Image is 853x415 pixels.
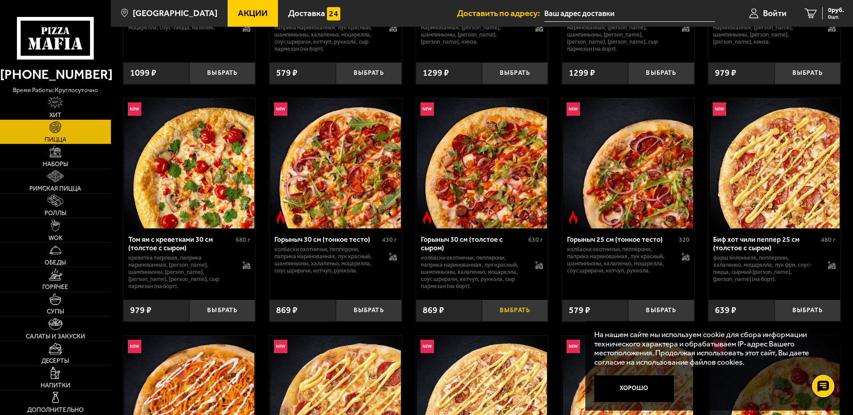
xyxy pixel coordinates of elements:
span: 630 г [528,236,543,244]
img: Новинка [274,340,287,353]
img: Новинка [713,102,726,116]
p: фарш болоньезе, пепперони, халапеньо, моцарелла, лук фри, соус-пицца, сырный [PERSON_NAME], [PERS... [713,254,819,283]
p: колбаски Охотничьи, пепперони, паприка маринованная, лук красный, шампиньоны, халапеньо, моцарелл... [274,246,380,274]
button: Выбрать [336,62,402,84]
span: 320 [679,236,690,244]
span: Дополнительно [27,407,84,413]
div: Том ям с креветками 30 см (толстое с сыром) [128,235,234,252]
button: Выбрать [628,300,694,321]
span: 869 ₽ [276,306,298,315]
img: Новинка [567,340,580,353]
p: креветка тигровая, паприка маринованная, [PERSON_NAME], шампиньоны, [PERSON_NAME], [PERSON_NAME],... [421,17,526,45]
button: Хорошо [594,375,674,402]
p: креветка тигровая, паприка маринованная, [PERSON_NAME], шампиньоны, [PERSON_NAME], [PERSON_NAME],... [567,17,673,53]
button: Выбрать [775,62,841,84]
span: Роллы [45,210,66,216]
span: Десерты [41,358,69,364]
span: Обеды [45,260,66,266]
span: WOK [49,235,62,241]
p: колбаски Охотничьи, пепперони, паприка маринованная, лук красный, шампиньоны, халапеньо, моцарелл... [274,17,380,53]
span: Наборы [43,161,68,167]
div: Горыныч 30 см (тонкое тесто) [274,235,380,244]
span: 1299 ₽ [423,69,449,77]
a: НовинкаОстрое блюдоГорыныч 25 см (тонкое тесто) [562,98,694,228]
a: НовинкаОстрое блюдоГорыныч 30 см (тонкое тесто) [269,98,402,228]
img: Том ям с креветками 30 см (толстое с сыром) [124,98,254,228]
img: Горыныч 25 см (тонкое тесто) [563,98,693,228]
span: 1299 ₽ [569,69,595,77]
p: креветка тигровая, паприка маринованная, [PERSON_NAME], шампиньоны, [PERSON_NAME], [PERSON_NAME],... [713,17,819,45]
span: Супы [47,309,64,315]
img: Новинка [420,340,434,353]
span: Римская пицца [29,186,81,192]
p: креветка тигровая, паприка маринованная, [PERSON_NAME], шампиньоны, [PERSON_NAME], [PERSON_NAME],... [128,254,234,290]
span: Доставка [288,9,325,17]
img: Новинка [128,340,141,353]
button: Выбрать [628,62,694,84]
span: 1099 ₽ [130,69,156,77]
span: 0 шт. [828,14,844,20]
span: Горячее [42,284,68,290]
img: Острое блюдо [567,211,580,224]
span: 869 ₽ [423,306,444,315]
span: 680 г [236,236,250,244]
p: На нашем сайте мы используем cookie для сбора информации технического характера и обрабатываем IP... [594,330,827,367]
div: Горыныч 30 см (толстое с сыром) [421,235,526,252]
button: Выбрать [336,300,402,321]
a: НовинкаБиф хот чили пеппер 25 см (толстое с сыром) [708,98,841,228]
button: Выбрать [189,300,255,321]
div: Горыныч 25 см (тонкое тесто) [567,235,677,244]
p: колбаски Охотничьи, пепперони, паприка маринованная, лук красный, шампиньоны, халапеньо, моцарелл... [421,254,526,290]
a: НовинкаТом ям с креветками 30 см (толстое с сыром) [123,98,256,228]
img: Новинка [274,102,287,116]
button: Выбрать [775,300,841,321]
button: Выбрать [189,62,255,84]
span: 579 ₽ [569,306,590,315]
img: Острое блюдо [274,211,287,224]
span: Акции [238,9,268,17]
span: 639 ₽ [715,306,736,315]
span: 579 ₽ [276,69,298,77]
span: Войти [763,9,787,17]
img: Биф хот чили пеппер 25 см (толстое с сыром) [710,98,840,228]
input: Ваш адрес доставки [544,5,715,22]
div: Биф хот чили пеппер 25 см (толстое с сыром) [713,235,819,252]
img: Новинка [420,102,434,116]
button: Выбрать [482,300,548,321]
span: 480 г [821,236,836,244]
span: [GEOGRAPHIC_DATA] [133,9,217,17]
img: Острое блюдо [420,211,434,224]
span: Пицца [45,137,66,143]
img: Новинка [128,102,141,116]
span: 0 руб. [828,7,844,13]
img: 15daf4d41897b9f0e9f617042186c801.svg [327,7,340,20]
span: 430 г [382,236,397,244]
span: Хит [49,112,61,118]
img: Горыныч 30 см (тонкое тесто) [270,98,400,228]
button: Выбрать [482,62,548,84]
span: Напитки [41,382,70,389]
p: колбаски Охотничьи, пепперони, паприка маринованная, лук красный, шампиньоны, халапеньо, моцарелл... [567,246,673,274]
img: Горыныч 30 см (толстое с сыром) [417,98,547,228]
span: 979 ₽ [715,69,736,77]
span: Доставить по адресу: [457,9,544,17]
img: Новинка [567,102,580,116]
span: Салаты и закуски [26,334,85,340]
a: НовинкаОстрое блюдоГорыныч 30 см (толстое с сыром) [416,98,548,228]
span: 979 ₽ [130,306,151,315]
